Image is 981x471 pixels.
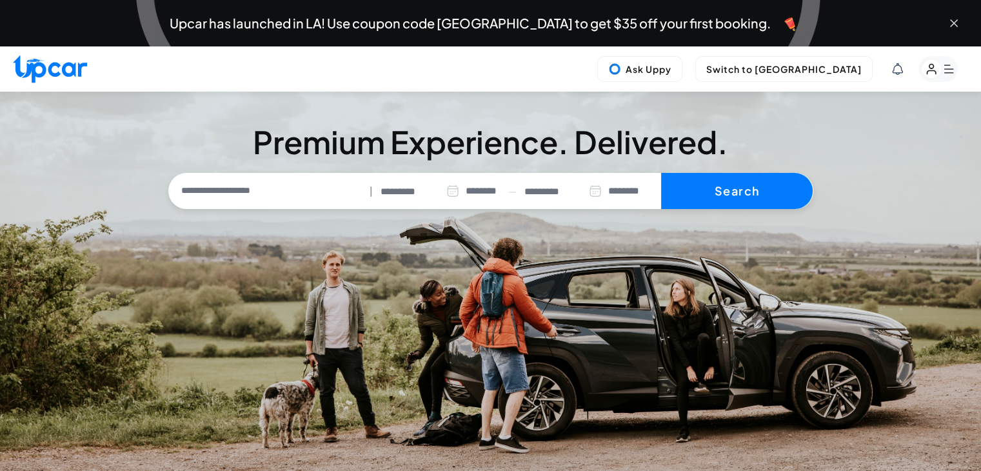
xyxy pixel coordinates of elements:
img: Uppy [608,63,621,75]
button: Search [661,173,813,209]
button: Ask Uppy [597,56,682,82]
img: Upcar Logo [13,55,87,83]
span: | [370,184,373,199]
h3: Premium Experience. Delivered. [168,126,813,157]
span: Upcar has launched in LA! Use coupon code [GEOGRAPHIC_DATA] to get $35 off your first booking. [170,17,771,30]
button: Switch to [GEOGRAPHIC_DATA] [695,56,873,82]
button: Close banner [947,17,960,30]
span: — [508,184,517,199]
